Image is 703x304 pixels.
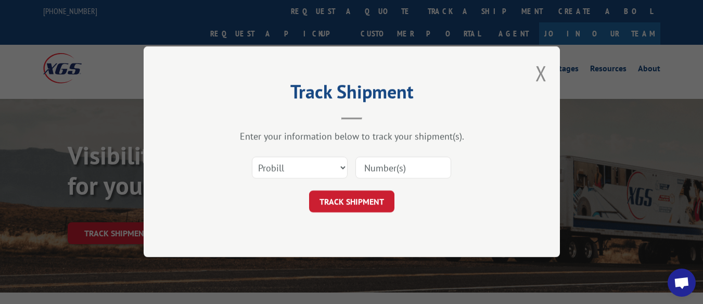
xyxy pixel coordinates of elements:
[355,157,451,179] input: Number(s)
[196,84,508,104] h2: Track Shipment
[196,131,508,143] div: Enter your information below to track your shipment(s).
[535,59,547,87] button: Close modal
[668,269,696,297] div: Open chat
[309,191,394,213] button: TRACK SHIPMENT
